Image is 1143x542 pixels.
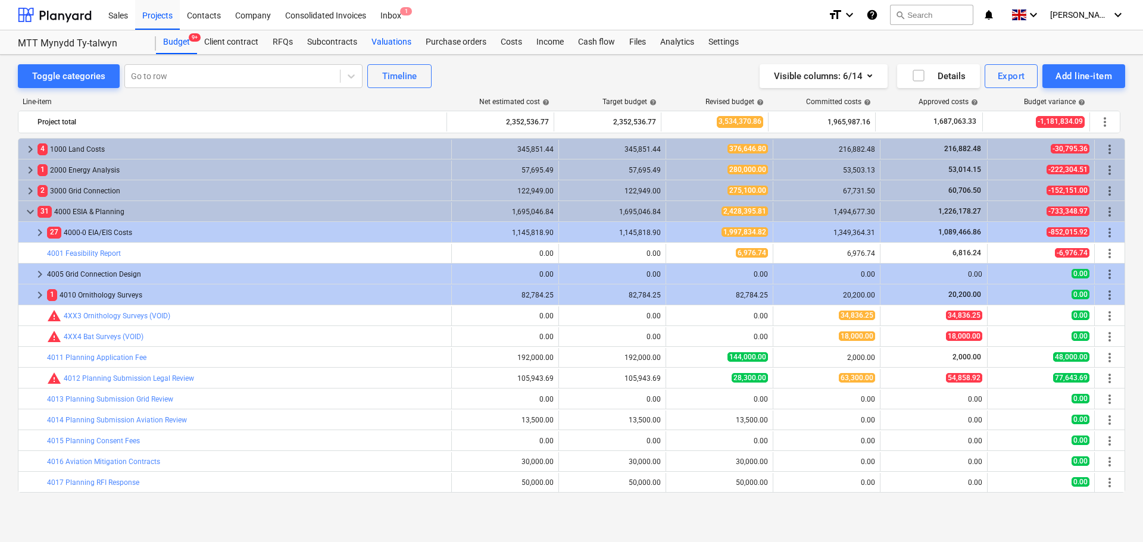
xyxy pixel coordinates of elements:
div: 13,500.00 [564,416,661,424]
span: More actions [1103,225,1117,240]
div: Budget variance [1024,98,1085,106]
span: help [647,99,657,106]
div: 0.00 [671,312,768,320]
div: 13,500.00 [457,416,554,424]
span: 1,687,063.33 [932,117,978,127]
span: 1 [47,289,57,300]
a: Analytics [653,30,701,54]
div: Purchase orders [419,30,494,54]
span: 54,858.92 [946,373,982,383]
button: Toggle categories [18,64,120,88]
div: 0.00 [885,437,982,445]
div: 1,695,046.84 [564,208,661,216]
span: -733,348.97 [1047,206,1089,216]
div: Approved costs [919,98,978,106]
span: More actions [1103,392,1117,406]
div: 4000-0 EIA/EIS Costs [47,223,446,242]
span: 77,643.69 [1053,373,1089,383]
div: 57,695.49 [457,166,554,174]
div: 0.00 [778,416,875,424]
div: 1,145,818.90 [564,228,661,237]
span: Committed costs exceed revised budget [47,309,61,323]
div: 0.00 [564,270,661,278]
div: 2000 Energy Analysis [38,161,446,180]
span: Committed costs exceed revised budget [47,330,61,344]
div: Details [911,68,966,84]
div: Export [998,68,1025,84]
span: 18,000.00 [839,331,875,341]
div: 82,784.25 [564,291,661,299]
div: Visible columns : 6/14 [774,68,873,84]
div: 6,976.74 [778,249,875,258]
span: 0.00 [1072,331,1089,341]
div: Income [529,30,571,54]
i: Knowledge base [866,8,878,22]
span: keyboard_arrow_right [23,163,38,177]
div: 0.00 [671,333,768,341]
a: Costs [494,30,529,54]
div: Toggle categories [32,68,105,84]
span: keyboard_arrow_down [23,205,38,219]
button: Add line-item [1042,64,1125,88]
div: 122,949.00 [457,187,554,195]
div: 2,352,536.77 [452,112,549,131]
div: 82,784.25 [671,291,768,299]
span: -1,181,834.09 [1036,116,1085,127]
a: 4017 Planning RFI Response [47,478,139,487]
span: More actions [1103,371,1117,386]
a: 4014 Planning Submission Aviation Review [47,416,187,424]
div: 0.00 [457,270,554,278]
span: help [969,99,978,106]
a: Subcontracts [300,30,364,54]
span: 63,300.00 [839,373,875,383]
span: More actions [1103,184,1117,198]
a: Valuations [364,30,419,54]
span: 376,646.80 [727,144,768,153]
span: 9+ [189,33,201,42]
div: 4010 Ornithology Surveys [47,286,446,305]
button: Search [890,5,973,25]
span: 2,000.00 [951,353,982,361]
span: 1,226,178.27 [937,207,982,215]
div: 0.00 [885,270,982,278]
div: 0.00 [885,395,982,403]
span: help [1076,99,1085,106]
span: 0.00 [1072,477,1089,487]
span: 6,816.24 [951,249,982,257]
div: 0.00 [564,312,661,320]
a: 4001 Feasibility Report [47,249,121,258]
i: keyboard_arrow_down [842,8,857,22]
div: 0.00 [564,395,661,403]
span: 144,000.00 [727,352,768,362]
div: Settings [701,30,746,54]
div: Project total [38,112,442,131]
span: 1,089,466.86 [937,228,982,236]
i: keyboard_arrow_down [1111,8,1125,22]
a: 4013 Planning Submission Grid Review [47,395,173,403]
span: More actions [1103,350,1117,365]
div: 53,503.13 [778,166,875,174]
span: 280,000.00 [727,165,768,174]
button: Details [897,64,980,88]
button: Export [985,64,1038,88]
div: 50,000.00 [457,478,554,487]
span: 2 [38,185,48,196]
span: 28,300.00 [732,373,768,383]
div: 1,695,046.84 [457,208,554,216]
span: 0.00 [1072,415,1089,424]
span: More actions [1103,205,1117,219]
div: Files [622,30,653,54]
span: help [540,99,549,106]
div: Cash flow [571,30,622,54]
span: 48,000.00 [1053,352,1089,362]
a: RFQs [266,30,300,54]
span: -222,304.51 [1047,165,1089,174]
div: 50,000.00 [671,478,768,487]
span: keyboard_arrow_right [23,142,38,156]
div: Net estimated cost [479,98,549,106]
span: More actions [1103,246,1117,261]
div: 0.00 [778,478,875,487]
button: Visible columns:6/14 [760,64,888,88]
